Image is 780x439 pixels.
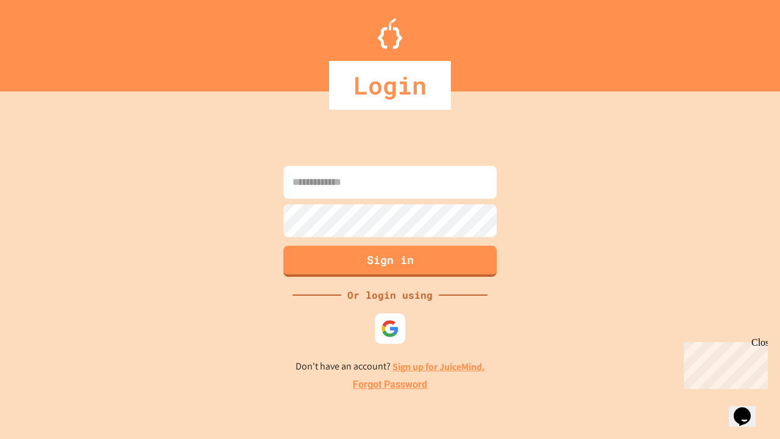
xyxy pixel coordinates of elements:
p: Don't have an account? [296,359,485,374]
img: Logo.svg [378,18,402,49]
iframe: chat widget [729,390,768,427]
button: Sign in [283,246,497,277]
a: Sign up for JuiceMind. [392,360,485,373]
img: google-icon.svg [381,319,399,338]
div: Or login using [341,288,439,302]
iframe: chat widget [679,337,768,389]
a: Forgot Password [353,377,427,392]
div: Login [329,61,451,110]
div: Chat with us now!Close [5,5,84,77]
